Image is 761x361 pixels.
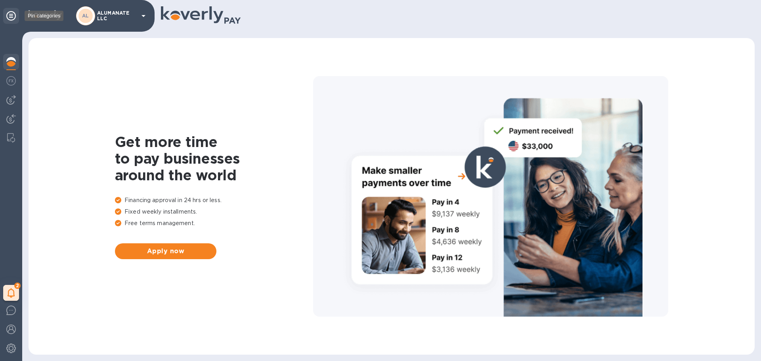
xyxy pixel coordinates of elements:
[115,243,216,259] button: Apply now
[721,323,761,361] iframe: Chat Widget
[29,10,62,20] img: Logo
[97,10,137,21] p: ALUMANATE LLC
[115,134,313,183] h1: Get more time to pay businesses around the world
[121,246,210,256] span: Apply now
[115,219,313,227] p: Free terms management.
[82,13,89,19] b: AL
[14,283,21,289] span: 2
[115,208,313,216] p: Fixed weekly installments.
[6,76,16,86] img: Foreign exchange
[115,196,313,204] p: Financing approval in 24 hrs or less.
